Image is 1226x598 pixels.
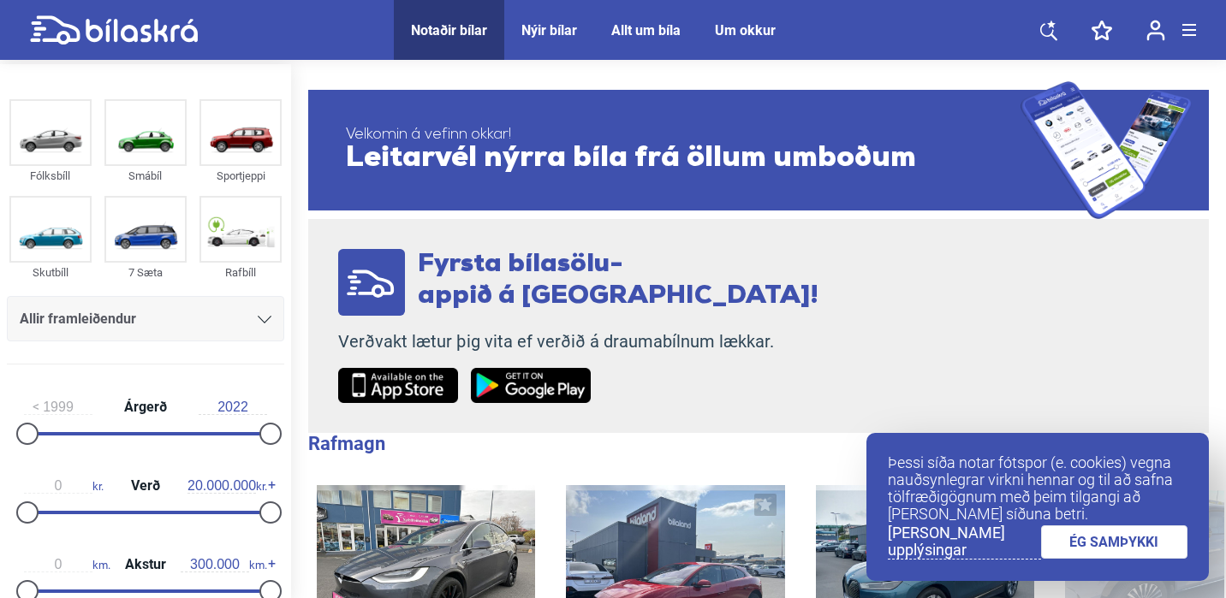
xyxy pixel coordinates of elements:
[199,166,282,186] div: Sportjeppi
[104,263,187,282] div: 7 Sæta
[888,454,1187,523] p: Þessi síða notar fótspor (e. cookies) vegna nauðsynlegrar virkni hennar og til að safna tölfræðig...
[127,479,164,493] span: Verð
[411,22,487,38] a: Notaðir bílar
[24,557,110,572] span: km.
[308,433,385,454] b: Rafmagn
[715,22,776,38] a: Um okkur
[9,166,92,186] div: Fólksbíll
[20,307,136,331] span: Allir framleiðendur
[187,478,267,494] span: kr.
[611,22,681,38] a: Allt um bíla
[1041,525,1188,559] a: ÉG SAMÞYKKI
[1146,20,1165,41] img: user-login.svg
[104,166,187,186] div: Smábíl
[418,252,818,310] span: Fyrsta bílasölu- appið á [GEOGRAPHIC_DATA]!
[888,524,1041,560] a: [PERSON_NAME] upplýsingar
[24,478,104,494] span: kr.
[121,558,170,571] span: Akstur
[9,263,92,282] div: Skutbíll
[346,144,1021,175] span: Leitarvél nýrra bíla frá öllum umboðum
[521,22,577,38] a: Nýir bílar
[181,557,267,572] span: km.
[308,81,1209,219] a: Velkomin á vefinn okkar!Leitarvél nýrra bíla frá öllum umboðum
[338,331,818,352] p: Verðvakt lætur þig vita ef verðið á draumabílnum lækkar.
[199,263,282,282] div: Rafbíll
[120,400,171,414] span: Árgerð
[346,127,1021,144] span: Velkomin á vefinn okkar!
